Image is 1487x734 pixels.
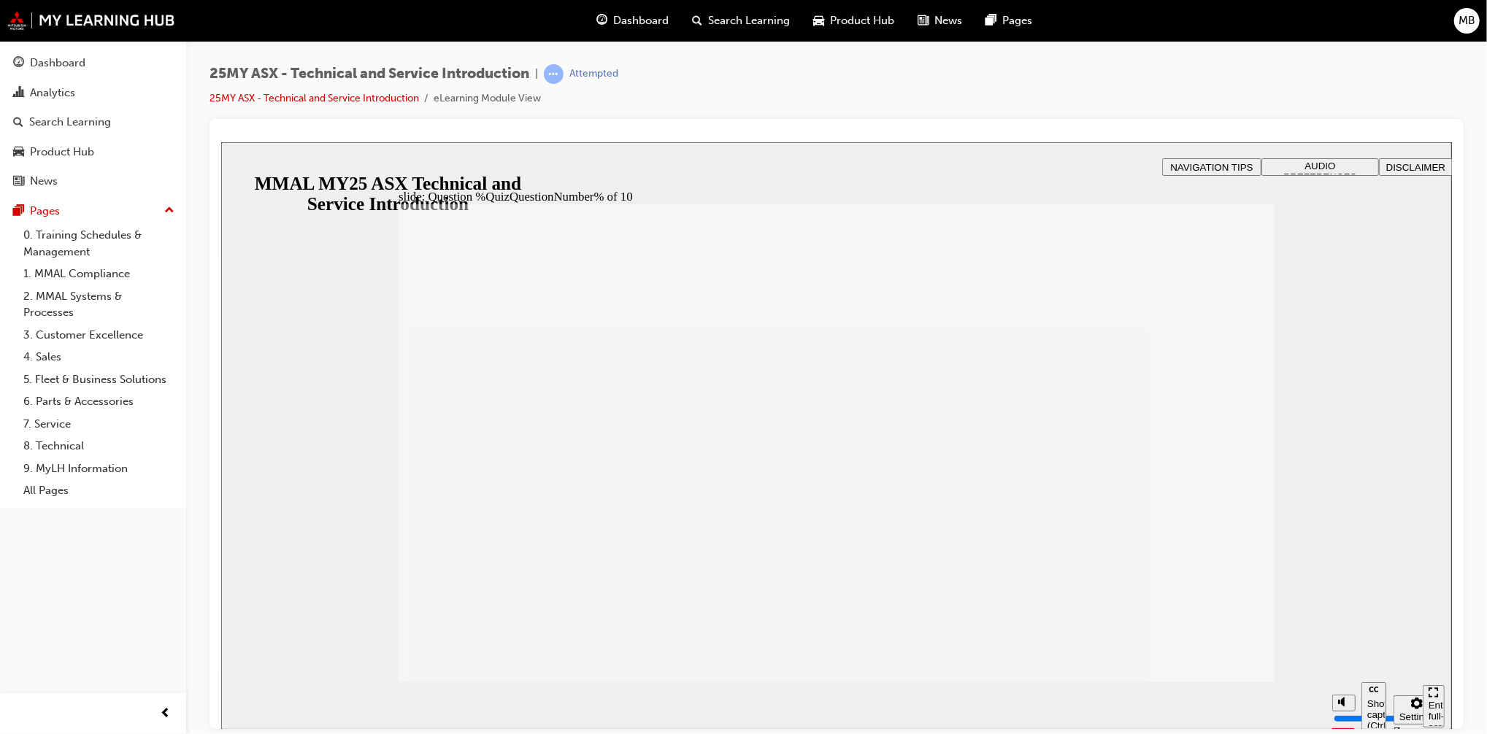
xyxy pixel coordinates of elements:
button: Pages [6,198,180,225]
span: AUDIO PREFERENCES [1063,18,1136,40]
span: search-icon [13,116,23,129]
span: 25MY ASX - Technical and Service Introduction [210,66,529,82]
a: news-iconNews [907,6,975,36]
a: car-iconProduct Hub [802,6,907,36]
a: 5. Fleet & Business Solutions [18,368,180,391]
span: car-icon [13,146,24,159]
img: mmal [7,11,175,30]
a: 9. MyLH Information [18,457,180,480]
li: eLearning Module View [434,90,541,107]
a: 25MY ASX - Technical and Service Introduction [210,92,419,104]
span: | [535,66,538,82]
a: pages-iconPages [975,6,1045,36]
a: 1. MMAL Compliance [18,263,180,285]
div: Attempted [569,67,618,81]
span: guage-icon [597,12,608,30]
div: Settings [1178,569,1213,580]
button: DISCLAIMER [1158,16,1232,34]
label: Zoom to fit [1172,582,1202,625]
span: MB [1459,12,1475,29]
button: AUDIO PREFERENCES [1040,16,1158,34]
span: prev-icon [161,705,172,723]
nav: slide navigation [1202,540,1223,587]
a: Product Hub [6,139,180,166]
span: guage-icon [13,57,24,70]
a: Dashboard [6,50,180,77]
span: news-icon [918,12,929,30]
div: News [30,173,58,190]
span: car-icon [814,12,825,30]
span: up-icon [164,201,174,220]
a: 6. Parts & Accessories [18,390,180,413]
span: learningRecordVerb_ATTEMPT-icon [544,64,564,84]
div: Pages [30,203,60,220]
span: Product Hub [831,12,895,29]
div: Product Hub [30,144,94,161]
span: Dashboard [614,12,669,29]
a: All Pages [18,479,180,502]
a: search-iconSearch Learning [681,6,802,36]
span: pages-icon [986,12,997,30]
button: MB [1454,8,1480,34]
span: DISCLAIMER [1165,20,1224,31]
button: Mute (Ctrl+Alt+M) [1111,552,1134,569]
span: NAVIGATION TIPS [949,20,1031,31]
a: 3. Customer Excellence [18,324,180,347]
div: Search Learning [29,114,111,131]
a: 4. Sales [18,346,180,368]
a: guage-iconDashboard [585,6,681,36]
button: Settings [1172,553,1219,582]
a: 2. MMAL Systems & Processes [18,285,180,324]
span: search-icon [693,12,703,30]
span: News [935,12,963,29]
button: Enter full-screen (Ctrl+Alt+F) [1202,543,1223,585]
div: Dashboard [30,55,85,72]
input: volume [1113,571,1207,582]
div: Analytics [30,85,75,101]
span: chart-icon [13,87,24,100]
button: DashboardAnalyticsSearch LearningProduct HubNews [6,47,180,198]
span: pages-icon [13,205,24,218]
span: news-icon [13,175,24,188]
div: Enter full-screen (Ctrl+Alt+F) [1207,557,1218,601]
span: Pages [1003,12,1033,29]
div: Show captions (Ctrl+Alt+C) [1146,556,1159,589]
button: Show captions (Ctrl+Alt+C) [1140,540,1165,587]
a: 8. Technical [18,435,180,457]
a: 0. Training Schedules & Management [18,224,180,263]
a: Analytics [6,80,180,107]
a: 7. Service [18,413,180,436]
a: News [6,168,180,195]
button: NAVIGATION TIPS [941,16,1040,34]
span: Search Learning [709,12,791,29]
div: misc controls [1104,540,1194,587]
a: Search Learning [6,109,180,136]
